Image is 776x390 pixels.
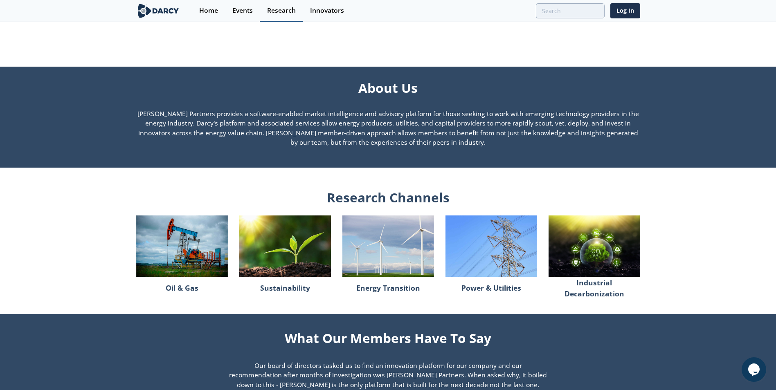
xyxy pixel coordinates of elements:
input: Advanced Search [536,3,605,18]
div: What Our Members Have To Say [199,325,577,347]
p: [PERSON_NAME] Partners provides a software-enabled market intelligence and advisory platform for ... [136,109,640,148]
p: Sustainability [260,280,310,297]
img: logo-wide.svg [136,4,181,18]
img: industrial-decarbonization-299db23ffd2d26ea53b85058e0ea4a31.jpg [549,215,640,276]
img: oilandgas-64dff166b779d667df70ba2f03b7bb17.jpg [136,215,228,276]
div: Research Channels [136,188,640,207]
a: Log In [610,3,640,18]
div: Events [232,7,253,14]
p: Industrial Decarbonization [549,280,640,297]
iframe: chat widget [742,357,768,382]
p: Energy Transition [356,280,420,297]
div: Research [267,7,296,14]
p: Oil & Gas [166,280,198,297]
p: Power & Utilities [461,280,521,297]
div: Innovators [310,7,344,14]
div: Home [199,7,218,14]
img: sustainability-770903ad21d5b8021506027e77cf2c8d.jpg [239,215,331,276]
img: energy-e11202bc638c76e8d54b5a3ddfa9579d.jpg [342,215,434,276]
div: About Us [136,78,640,97]
img: power-0245a545bc4df729e8541453bebf1337.jpg [445,215,537,276]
